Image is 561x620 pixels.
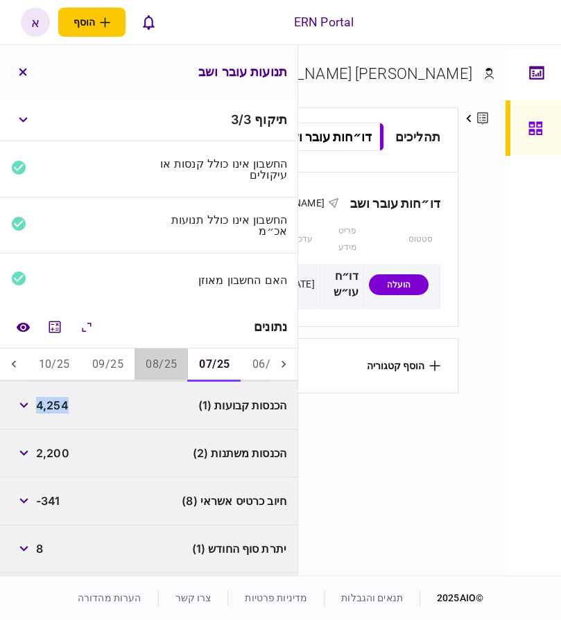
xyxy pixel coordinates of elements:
div: [PERSON_NAME] [PERSON_NAME] [234,62,472,85]
div: [DATE] [286,277,315,291]
a: השוואה למסמך [10,315,35,339]
button: הוסף קטגוריה [367,360,440,371]
h3: תנועות עובר ושב [198,66,287,78]
button: 10/25 [28,348,81,382]
div: נתונים [254,320,287,334]
span: -341 [36,493,60,509]
span: 8 [36,540,43,557]
button: 09/25 [81,348,135,382]
th: פריט מידע [320,215,363,264]
span: הכנסות משתנות (2) [193,445,286,461]
span: תיקוף [254,112,287,127]
button: פתח תפריט להוספת לקוח [58,8,126,37]
div: האם החשבון מאוזן [155,274,288,285]
button: 07/25 [188,348,241,382]
button: מחשבון [42,315,67,339]
span: 4,254 [36,397,69,414]
div: © 2025 AIO [420,591,483,605]
span: 3 / 3 [231,112,251,127]
a: תנאים והגבלות [341,592,403,603]
button: פתח רשימת התראות [134,8,163,37]
div: הועלה [369,274,429,295]
div: תהליכים [395,127,440,146]
div: דו״חות עובר ושב [339,196,440,211]
a: מדיניות פרטיות [245,592,307,603]
div: ERN Portal [294,13,354,31]
div: החשבון אינו כולל קנסות או עיקולים [155,158,288,180]
th: סטטוס [363,215,440,264]
span: יתרת סוף החודש (1) [192,540,286,557]
button: 06/25 [241,348,295,382]
a: הערות מהדורה [78,592,141,603]
span: חיוב כרטיס אשראי (8) [182,493,286,509]
span: 2,200 [36,445,69,461]
span: הכנסות קבועות (1) [198,397,286,414]
button: 08/25 [135,348,188,382]
button: הרחב\כווץ הכל [74,315,99,339]
div: דו״ח עו״ש [325,269,359,301]
div: החשבון אינו כולל תנועות אכ״מ [155,214,288,236]
button: א [21,8,50,37]
a: צרו קשר [175,592,212,603]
